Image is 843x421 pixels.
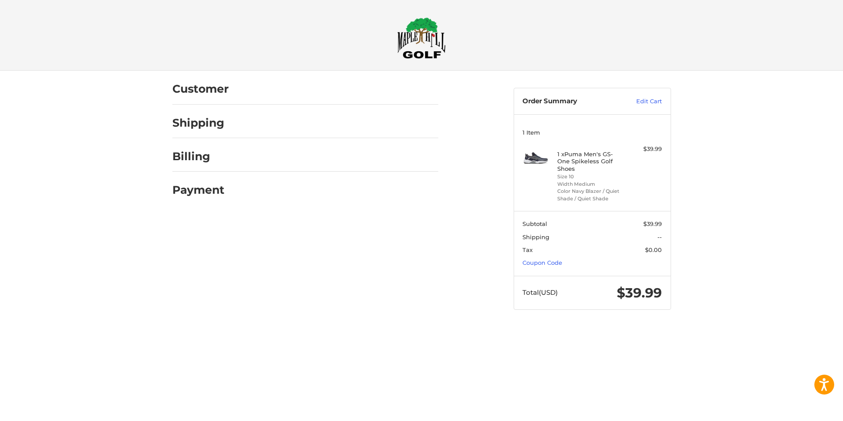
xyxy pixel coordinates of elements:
img: Maple Hill Golf [397,17,446,59]
h3: 1 Item [522,129,662,136]
iframe: Google Customer Reviews [770,397,843,421]
a: Edit Cart [617,97,662,106]
li: Color Navy Blazer / Quiet Shade / Quiet Shade [557,188,625,202]
span: Tax [522,246,533,253]
span: $0.00 [645,246,662,253]
h2: Customer [172,82,229,96]
h2: Billing [172,150,224,163]
h2: Shipping [172,116,224,130]
span: Total (USD) [522,288,558,297]
div: $39.99 [627,145,662,154]
h3: Order Summary [522,97,617,106]
a: Coupon Code [522,259,562,266]
span: $39.99 [617,285,662,301]
span: $39.99 [643,220,662,227]
span: Shipping [522,233,549,241]
li: Size 10 [557,173,625,180]
li: Width Medium [557,180,625,188]
h4: 1 x Puma Men's GS-One Spikeless Golf Shoes [557,150,625,172]
span: -- [657,233,662,241]
iframe: Gorgias live chat messenger [9,383,105,412]
h2: Payment [172,183,224,197]
span: Subtotal [522,220,547,227]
